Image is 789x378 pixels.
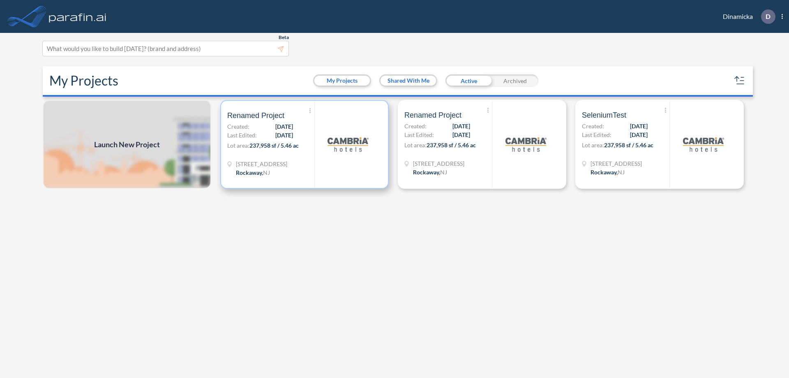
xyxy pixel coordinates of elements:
[314,76,370,86] button: My Projects
[582,122,604,130] span: Created:
[404,130,434,139] span: Last Edited:
[505,124,547,165] img: logo
[275,122,293,131] span: [DATE]
[711,9,783,24] div: Dinamicka
[227,122,249,131] span: Created:
[227,111,284,121] span: Renamed Project
[49,73,118,88] h2: My Projects
[227,131,257,139] span: Last Edited:
[94,139,160,150] span: Launch New Project
[236,168,270,177] div: Rockaway, NJ
[440,169,447,176] span: NJ
[452,122,470,130] span: [DATE]
[591,169,618,176] span: Rockaway ,
[413,159,464,168] span: 321 Mt Hope Ave
[618,169,625,176] span: NJ
[381,76,436,86] button: Shared With Me
[591,168,625,176] div: Rockaway, NJ
[275,131,293,139] span: [DATE]
[582,141,604,148] span: Lot area:
[47,8,108,25] img: logo
[404,110,461,120] span: Renamed Project
[236,169,263,176] span: Rockaway ,
[404,141,427,148] span: Lot area:
[766,13,771,20] p: D
[413,168,447,176] div: Rockaway, NJ
[683,124,724,165] img: logo
[733,74,746,87] button: sort
[236,160,287,168] span: 321 Mt Hope Ave
[452,130,470,139] span: [DATE]
[604,141,653,148] span: 237,958 sf / 5.46 ac
[328,124,369,165] img: logo
[279,34,289,41] span: Beta
[445,74,492,87] div: Active
[263,169,270,176] span: NJ
[413,169,440,176] span: Rockaway ,
[404,122,427,130] span: Created:
[427,141,476,148] span: 237,958 sf / 5.46 ac
[492,74,538,87] div: Archived
[43,100,211,189] a: Launch New Project
[591,159,642,168] span: 321 Mt Hope Ave
[249,142,299,149] span: 237,958 sf / 5.46 ac
[43,100,211,189] img: add
[582,110,626,120] span: SeleniumTest
[630,130,648,139] span: [DATE]
[582,130,611,139] span: Last Edited:
[630,122,648,130] span: [DATE]
[227,142,249,149] span: Lot area:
